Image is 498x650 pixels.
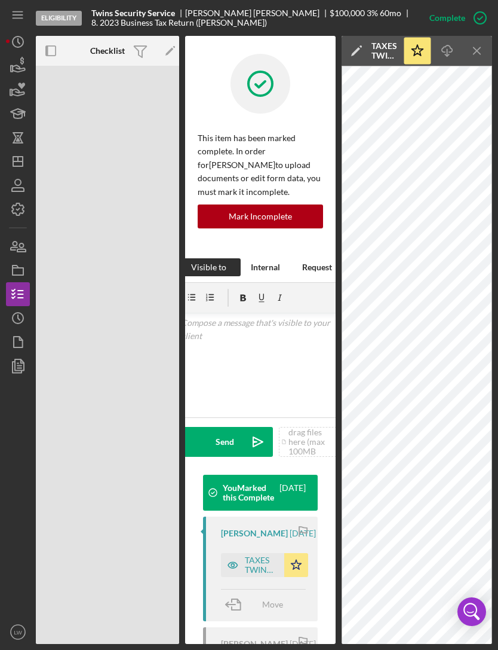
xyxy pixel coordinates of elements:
[290,258,343,276] button: Request Docs
[279,483,306,502] time: 2025-09-15 18:30
[245,556,278,575] div: TAXES TWIN 2023.pdf
[330,8,365,18] span: $100,000
[185,8,330,18] div: [PERSON_NAME] [PERSON_NAME]
[429,6,465,30] div: Complete
[371,41,396,60] div: TAXES TWIN 2023.pdf
[221,639,288,649] div: [PERSON_NAME]
[380,8,401,18] div: 60 mo
[221,590,306,620] button: Move Documents
[14,629,23,636] text: LW
[457,597,486,626] div: Open Intercom Messenger
[417,6,492,30] button: Complete
[251,599,294,639] span: Move Documents
[247,258,284,276] button: Internal
[91,18,267,28] div: 8. 2023 Business Tax Return ([PERSON_NAME])
[177,427,273,457] button: Send
[90,46,125,56] b: Checklist
[216,427,234,457] div: Send
[91,8,175,18] b: Twins Security Service
[296,258,337,276] div: Request Docs
[251,258,280,276] div: Internal
[183,258,235,276] div: Visible to Client
[36,11,82,26] div: Eligibility
[229,205,292,228] div: Mark Incomplete
[198,205,323,228] button: Mark Incomplete
[367,8,378,18] div: 3 %
[6,620,30,644] button: LW
[221,553,308,577] button: TAXES TWIN 2023.pdf
[177,258,241,276] button: Visible to Client
[221,529,288,538] div: [PERSON_NAME]
[223,483,278,502] div: You Marked this Complete
[198,132,323,199] p: This item has been marked complete. In order for [PERSON_NAME] to upload documents or edit form d...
